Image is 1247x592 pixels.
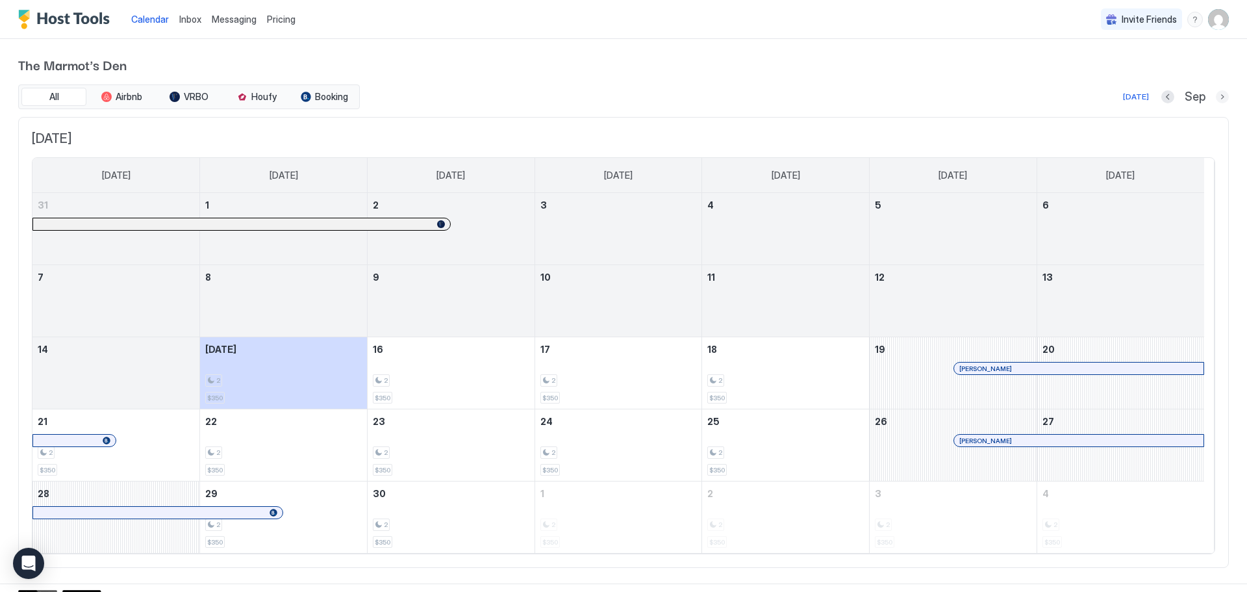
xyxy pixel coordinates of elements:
[702,482,869,506] a: October 2, 2025
[702,337,869,361] a: September 18, 2025
[205,344,236,355] span: [DATE]
[131,12,169,26] a: Calendar
[875,488,881,499] span: 3
[375,394,390,402] span: $350
[200,337,368,409] td: September 15, 2025
[205,416,217,427] span: 22
[49,448,53,457] span: 2
[535,193,702,265] td: September 3, 2025
[205,488,218,499] span: 29
[702,409,869,433] a: September 25, 2025
[707,344,717,355] span: 18
[591,158,646,193] a: Wednesday
[959,437,1012,445] span: [PERSON_NAME]
[207,466,223,474] span: $350
[702,193,870,265] td: September 4, 2025
[200,409,368,482] td: September 22, 2025
[875,344,885,355] span: 19
[535,337,702,361] a: September 17, 2025
[1037,265,1204,289] a: September 13, 2025
[702,193,869,217] a: September 4, 2025
[32,482,200,554] td: September 28, 2025
[1123,91,1149,103] div: [DATE]
[32,337,200,409] td: September 14, 2025
[1042,488,1049,499] span: 4
[551,376,555,385] span: 2
[267,14,296,25] span: Pricing
[373,488,386,499] span: 30
[216,448,220,457] span: 2
[373,199,379,211] span: 2
[535,193,702,217] a: September 3, 2025
[375,466,390,474] span: $350
[368,265,535,289] a: September 9, 2025
[870,337,1037,409] td: September 19, 2025
[870,193,1037,217] a: September 5, 2025
[535,409,702,433] a: September 24, 2025
[212,12,257,26] a: Messaging
[179,12,201,26] a: Inbox
[436,170,465,181] span: [DATE]
[870,265,1037,337] td: September 12, 2025
[13,548,44,579] div: Open Intercom Messenger
[709,466,725,474] span: $350
[32,265,200,337] td: September 7, 2025
[926,158,980,193] a: Friday
[1037,409,1204,433] a: September 27, 2025
[1216,90,1229,103] button: Next month
[870,193,1037,265] td: September 5, 2025
[1037,337,1204,409] td: September 20, 2025
[707,488,713,499] span: 2
[938,170,967,181] span: [DATE]
[1122,14,1177,25] span: Invite Friends
[1037,482,1204,506] a: October 4, 2025
[375,538,390,547] span: $350
[367,482,535,554] td: September 30, 2025
[535,482,702,554] td: October 1, 2025
[205,199,209,211] span: 1
[40,466,55,474] span: $350
[702,265,870,337] td: September 11, 2025
[116,91,142,103] span: Airbnb
[535,265,702,337] td: September 10, 2025
[367,337,535,409] td: September 16, 2025
[1042,344,1055,355] span: 20
[384,376,388,385] span: 2
[423,158,478,193] a: Tuesday
[540,344,550,355] span: 17
[38,416,47,427] span: 21
[870,482,1037,554] td: October 3, 2025
[702,409,870,482] td: September 25, 2025
[200,409,367,433] a: September 22, 2025
[540,488,544,499] span: 1
[200,193,368,265] td: September 1, 2025
[32,409,200,482] td: September 21, 2025
[875,416,887,427] span: 26
[1185,90,1205,105] span: Sep
[212,14,257,25] span: Messaging
[89,88,154,106] button: Airbnb
[540,199,547,211] span: 3
[200,265,367,289] a: September 8, 2025
[870,265,1037,289] a: September 12, 2025
[1106,170,1135,181] span: [DATE]
[870,409,1037,433] a: September 26, 2025
[38,199,48,211] span: 31
[368,482,535,506] a: September 30, 2025
[367,193,535,265] td: September 2, 2025
[32,193,199,217] a: August 31, 2025
[702,482,870,554] td: October 2, 2025
[1042,416,1054,427] span: 27
[216,521,220,529] span: 2
[179,14,201,25] span: Inbox
[542,394,558,402] span: $350
[38,488,49,499] span: 28
[200,337,367,361] a: September 15, 2025
[18,55,1229,74] span: The Marmot's Den
[707,199,714,211] span: 4
[207,538,223,547] span: $350
[270,170,298,181] span: [DATE]
[959,365,1198,373] div: [PERSON_NAME]
[373,344,383,355] span: 16
[535,265,702,289] a: September 10, 2025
